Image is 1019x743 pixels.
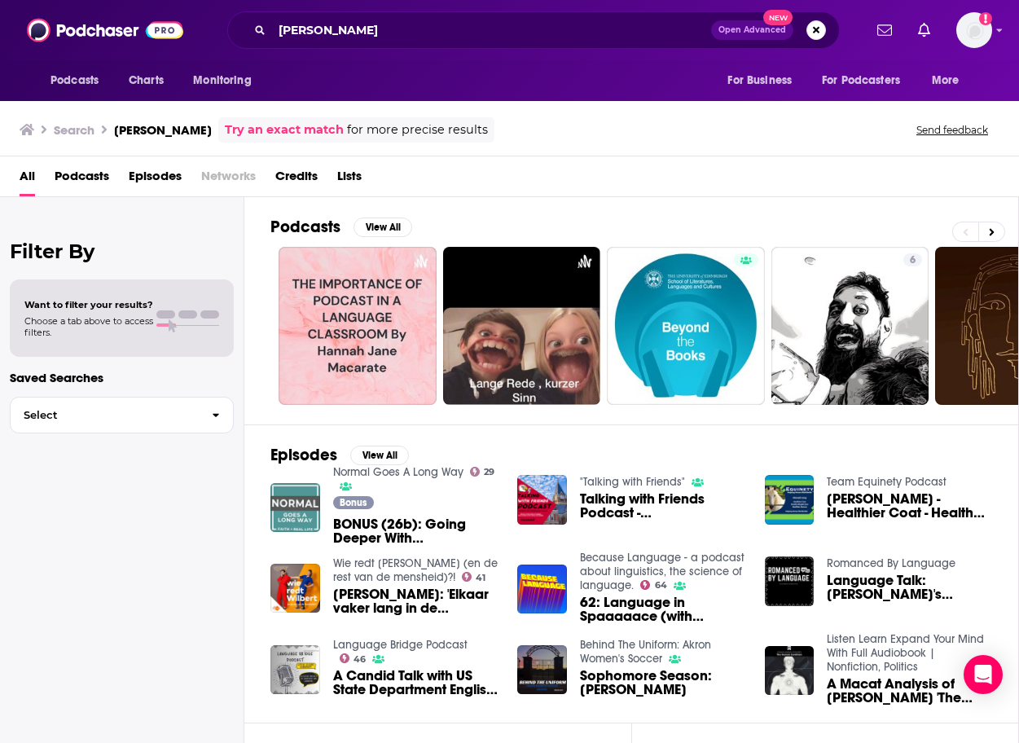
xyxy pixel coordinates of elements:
[765,475,815,525] img: Hannah Lang - Healthier Coat - Healthy Weight Gain - Healthier Hooves
[20,163,35,196] a: All
[272,17,711,43] input: Search podcasts, credits, & more...
[225,121,344,139] a: Try an exact match
[270,645,320,695] img: A Candid Talk with US State Department English Language Fellow Hannah Landers-Organ about Navigat...
[964,655,1003,694] div: Open Intercom Messenger
[903,253,922,266] a: 6
[333,669,499,697] a: A Candid Talk with US State Department English Language Fellow Hannah Landers-Organ about Navigat...
[129,163,182,196] a: Episodes
[771,247,929,405] a: 6
[333,517,499,545] span: BONUS (26b): Going Deeper With [PERSON_NAME]
[270,564,320,613] img: Hannah Cuppen: 'Elkaar vaker lang in de ogen kijken'
[827,492,992,520] a: Hannah Lang - Healthier Coat - Healthy Weight Gain - Healthier Hooves
[911,16,937,44] a: Show notifications dropdown
[580,638,711,666] a: Behind The Uniform: Akron Women's Soccer
[811,65,924,96] button: open menu
[270,445,337,465] h2: Episodes
[827,574,992,601] span: Language Talk: [PERSON_NAME]'s Stubbornness With Spanish
[333,669,499,697] span: A Candid Talk with US State Department English Language Fellow [PERSON_NAME]-Organ about Navigati...
[716,65,812,96] button: open menu
[54,122,94,138] h3: Search
[580,596,745,623] a: 62: Language in Spaaaaace (with Hannah Little)
[956,12,992,48] img: User Profile
[910,253,916,269] span: 6
[476,574,485,582] span: 41
[956,12,992,48] span: Logged in as susannahgullette
[333,517,499,545] a: BONUS (26b): Going Deeper With Hannah Lang
[114,122,212,138] h3: [PERSON_NAME]
[655,582,667,589] span: 64
[275,163,318,196] a: Credits
[182,65,272,96] button: open menu
[27,15,183,46] a: Podchaser - Follow, Share and Rate Podcasts
[580,551,744,592] a: Because Language - a podcast about linguistics, the science of language.
[333,587,499,615] span: [PERSON_NAME]: 'Elkaar vaker lang in de [MEDICAL_DATA] kijken'
[827,556,955,570] a: Romanced By Language
[24,315,153,338] span: Choose a tab above to access filters.
[484,468,494,476] span: 29
[580,596,745,623] span: 62: Language in Spaaaaace (with [PERSON_NAME])
[765,556,815,606] img: Language Talk: Hannah's Stubbornness With Spanish
[11,410,199,420] span: Select
[932,69,960,92] span: More
[129,69,164,92] span: Charts
[270,483,320,533] img: BONUS (26b): Going Deeper With Hannah Lang
[822,69,900,92] span: For Podcasters
[347,121,488,139] span: for more precise results
[871,16,898,44] a: Show notifications dropdown
[270,217,412,237] a: PodcastsView All
[462,572,486,582] a: 41
[10,370,234,385] p: Saved Searches
[333,465,463,479] a: Normal Goes A Long Way
[354,218,412,237] button: View All
[39,65,120,96] button: open menu
[765,646,815,696] img: A Macat Analysis of Hannah Arendt's 'The Human Condition' by Anthony Lang | Audiobook
[718,26,786,34] span: Open Advanced
[55,163,109,196] span: Podcasts
[920,65,980,96] button: open menu
[763,10,793,25] span: New
[51,69,99,92] span: Podcasts
[227,11,840,49] div: Search podcasts, credits, & more...
[580,475,685,489] a: "Talking with Friends"
[10,397,234,433] button: Select
[580,669,745,697] span: Sophomore Season: [PERSON_NAME]
[580,492,745,520] a: Talking with Friends Podcast - Hannah Lang and Meghan Low
[201,163,256,196] span: Networks
[827,632,984,674] a: Listen Learn Expand Your Mind With Full Audiobook | Nonfiction, Politics
[580,492,745,520] span: Talking with Friends Podcast - [PERSON_NAME] and [PERSON_NAME]
[827,492,992,520] span: [PERSON_NAME] - Healthier Coat - Healthy Weight Gain - Healthier Hooves
[270,445,409,465] a: EpisodesView All
[979,12,992,25] svg: Add a profile image
[333,638,468,652] a: Language Bridge Podcast
[827,574,992,601] a: Language Talk: Hannah's Stubbornness With Spanish
[118,65,173,96] a: Charts
[340,653,367,663] a: 46
[340,498,367,508] span: Bonus
[517,565,567,614] img: 62: Language in Spaaaaace (with Hannah Little)
[337,163,362,196] a: Lists
[270,217,340,237] h2: Podcasts
[517,475,567,525] img: Talking with Friends Podcast - Hannah Lang and Meghan Low
[827,677,992,705] a: A Macat Analysis of Hannah Arendt's 'The Human Condition' by Anthony Lang | Audiobook
[350,446,409,465] button: View All
[711,20,793,40] button: Open AdvancedNew
[470,467,495,477] a: 29
[10,240,234,263] h2: Filter By
[727,69,792,92] span: For Business
[580,669,745,697] a: Sophomore Season: Hannah Langstaff
[193,69,251,92] span: Monitoring
[517,645,567,695] img: Sophomore Season: Hannah Langstaff
[827,677,992,705] span: A Macat Analysis of [PERSON_NAME] 'The Human Condition' by [PERSON_NAME] | Audiobook
[333,556,498,584] a: Wie redt Wilbert (en de rest van de mensheid)?!
[333,587,499,615] a: Hannah Cuppen: 'Elkaar vaker lang in de ogen kijken'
